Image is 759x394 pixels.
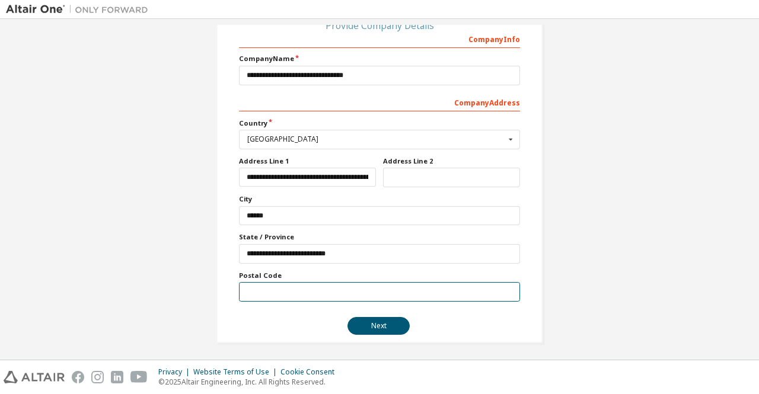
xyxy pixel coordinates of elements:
[239,156,376,166] label: Address Line 1
[239,271,520,280] label: Postal Code
[111,371,123,383] img: linkedin.svg
[239,29,520,48] div: Company Info
[239,194,520,204] label: City
[239,92,520,111] div: Company Address
[247,136,505,143] div: [GEOGRAPHIC_DATA]
[158,367,193,377] div: Privacy
[91,371,104,383] img: instagram.svg
[72,371,84,383] img: facebook.svg
[383,156,520,166] label: Address Line 2
[280,367,342,377] div: Cookie Consent
[193,367,280,377] div: Website Terms of Use
[347,317,410,335] button: Next
[239,118,520,128] label: Country
[130,371,148,383] img: youtube.svg
[239,54,520,63] label: Company Name
[158,377,342,387] p: © 2025 Altair Engineering, Inc. All Rights Reserved.
[239,232,520,242] label: State / Province
[4,371,65,383] img: altair_logo.svg
[239,22,520,29] div: Provide Company Details
[6,4,154,15] img: Altair One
